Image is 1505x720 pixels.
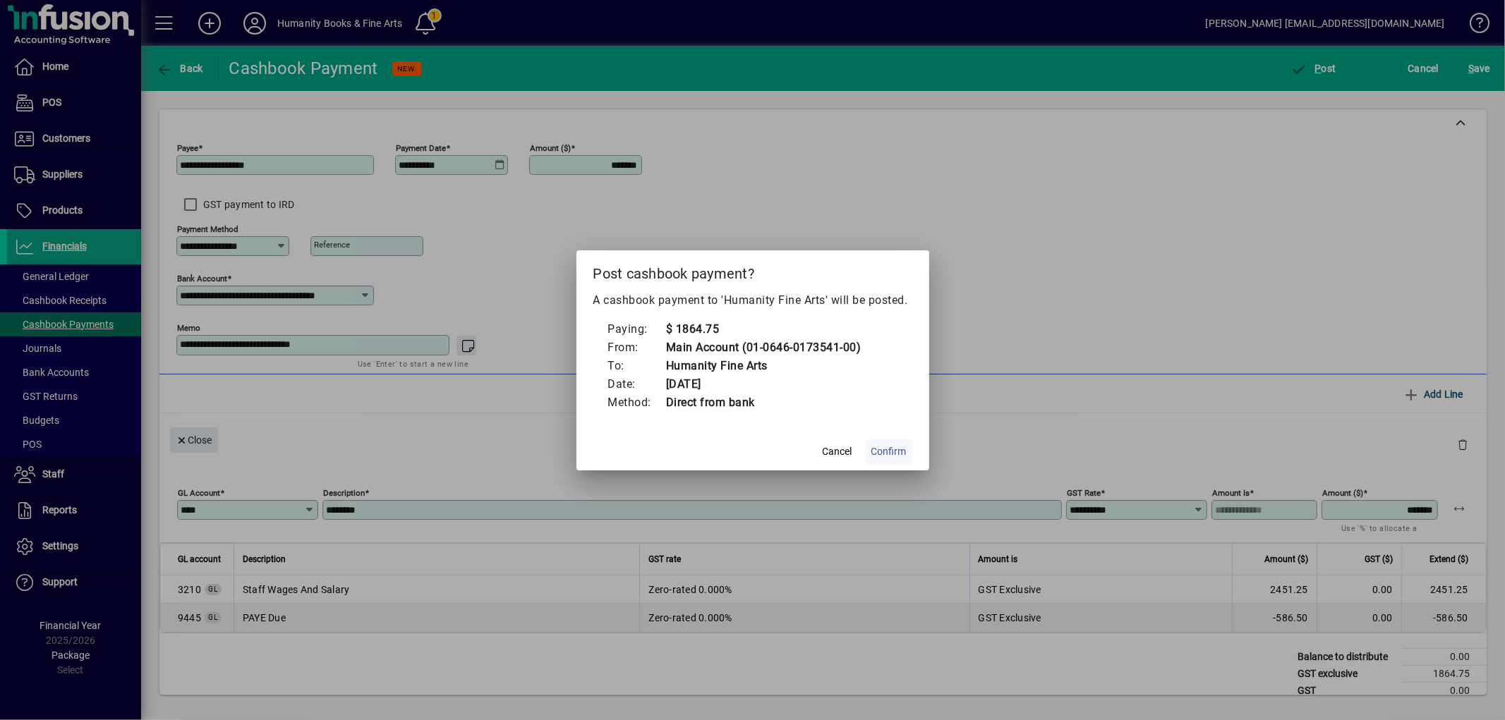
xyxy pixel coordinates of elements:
h2: Post cashbook payment? [576,250,929,291]
p: A cashbook payment to 'Humanity Fine Arts' will be posted. [593,292,912,309]
span: Cancel [823,444,852,459]
td: From: [608,338,666,357]
td: To: [608,357,666,375]
td: [DATE] [665,375,862,393]
td: Method: [608,393,666,412]
td: Paying: [608,320,666,338]
span: Confirm [871,444,907,459]
td: Main Account (01-0646-0173541-00) [665,338,862,357]
td: Date: [608,375,666,393]
td: $ 1864.75 [665,320,862,338]
button: Confirm [866,439,912,465]
button: Cancel [815,439,860,465]
td: Direct from bank [665,393,862,412]
td: Humanity Fine Arts [665,357,862,375]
